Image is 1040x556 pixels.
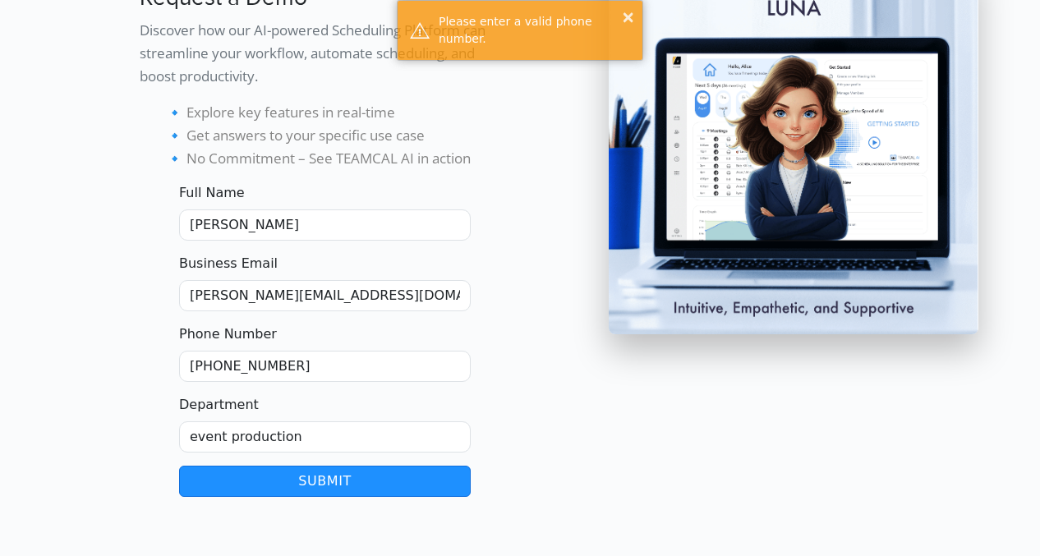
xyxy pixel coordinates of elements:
label: Business Email [179,254,278,273]
input: Name must only contain letters and spaces [179,209,471,241]
button: × [621,8,635,25]
p: Discover how our AI-powered Scheduling Platform can streamline your workflow, automate scheduling... [140,19,510,88]
button: Submit [179,466,471,497]
li: 🔹 Get answers to your specific use case [166,124,510,147]
input: Enter your email [179,280,471,311]
li: 🔹 No Commitment – See TEAMCAL AI in action [166,147,510,170]
input: Enter your department/function [179,421,471,453]
label: Department [179,395,259,415]
input: Enter your phone with country code [179,351,471,382]
label: Phone Number [179,324,277,344]
label: Full Name [179,183,245,203]
li: 🔹 Explore key features in real-time [166,101,510,124]
div: Please enter a valid phone number. [439,13,630,48]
